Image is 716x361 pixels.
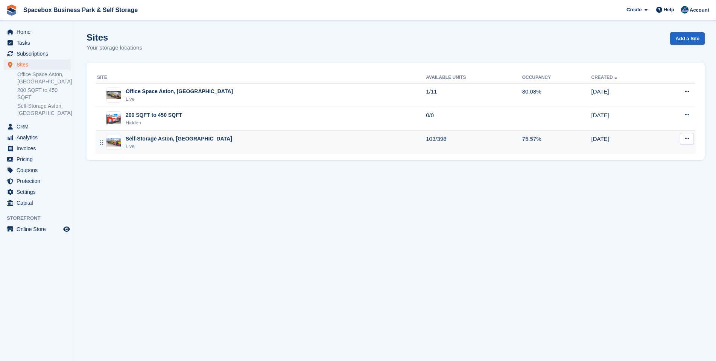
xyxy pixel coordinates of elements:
[4,27,71,37] a: menu
[4,198,71,208] a: menu
[4,176,71,186] a: menu
[17,71,71,85] a: Office Space Aston, [GEOGRAPHIC_DATA]
[591,107,658,131] td: [DATE]
[681,6,689,14] img: Daud
[591,83,658,107] td: [DATE]
[4,132,71,143] a: menu
[522,72,591,84] th: Occupancy
[670,32,705,45] a: Add a Site
[4,154,71,165] a: menu
[87,32,142,42] h1: Sites
[4,224,71,234] a: menu
[690,6,709,14] span: Account
[4,59,71,70] a: menu
[17,187,62,197] span: Settings
[126,143,232,150] div: Live
[62,225,71,234] a: Preview store
[426,72,522,84] th: Available Units
[17,103,71,117] a: Self-Storage Aston, [GEOGRAPHIC_DATA]
[426,107,522,131] td: 0/0
[17,48,62,59] span: Subscriptions
[126,111,182,119] div: 200 SQFT to 450 SQFT
[126,119,182,127] div: Hidden
[4,143,71,154] a: menu
[4,121,71,132] a: menu
[426,83,522,107] td: 1/11
[17,87,71,101] a: 200 SQFT to 450 SQFT
[17,143,62,154] span: Invoices
[126,95,233,103] div: Live
[126,135,232,143] div: Self-Storage Aston, [GEOGRAPHIC_DATA]
[106,138,121,147] img: Image of Self-Storage Aston, Birmingham site
[96,72,426,84] th: Site
[426,131,522,154] td: 103/398
[664,6,674,14] span: Help
[17,154,62,165] span: Pricing
[17,165,62,175] span: Coupons
[522,83,591,107] td: 80.08%
[17,176,62,186] span: Protection
[17,198,62,208] span: Capital
[17,27,62,37] span: Home
[17,224,62,234] span: Online Store
[626,6,642,14] span: Create
[4,48,71,59] a: menu
[106,114,121,124] img: Image of 200 SQFT to 450 SQFT site
[17,38,62,48] span: Tasks
[106,91,121,99] img: Image of Office Space Aston, Birmingham site
[17,132,62,143] span: Analytics
[591,131,658,154] td: [DATE]
[17,59,62,70] span: Sites
[591,75,619,80] a: Created
[4,187,71,197] a: menu
[522,131,591,154] td: 75.57%
[126,88,233,95] div: Office Space Aston, [GEOGRAPHIC_DATA]
[6,5,17,16] img: stora-icon-8386f47178a22dfd0bd8f6a31ec36ba5ce8667c1dd55bd0f319d3a0aa187defe.svg
[87,44,142,52] p: Your storage locations
[7,214,75,222] span: Storefront
[20,4,141,16] a: Spacebox Business Park & Self Storage
[4,38,71,48] a: menu
[4,165,71,175] a: menu
[17,121,62,132] span: CRM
